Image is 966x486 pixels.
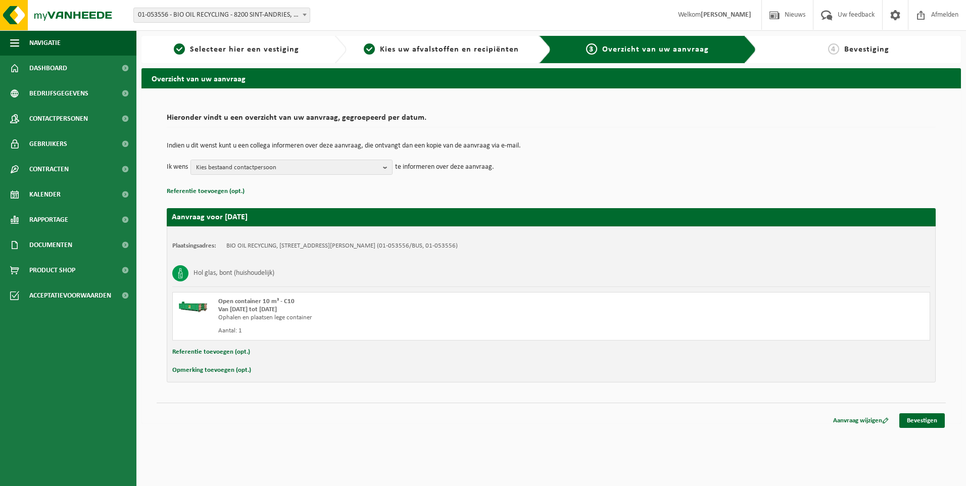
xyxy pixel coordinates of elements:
span: Kies bestaand contactpersoon [196,160,379,175]
span: Documenten [29,232,72,258]
p: Ik wens [167,160,188,175]
span: Acceptatievoorwaarden [29,283,111,308]
strong: Van [DATE] tot [DATE] [218,306,277,313]
p: Indien u dit wenst kunt u een collega informeren over deze aanvraag, die ontvangt dan een kopie v... [167,142,936,150]
span: Bedrijfsgegevens [29,81,88,106]
span: Kies uw afvalstoffen en recipiënten [380,45,519,54]
button: Opmerking toevoegen (opt.) [172,364,251,377]
span: 1 [174,43,185,55]
span: 01-053556 - BIO OIL RECYCLING - 8200 SINT-ANDRIES, DIRK MARTENSSTRAAT 12 [134,8,310,22]
span: 01-053556 - BIO OIL RECYCLING - 8200 SINT-ANDRIES, DIRK MARTENSSTRAAT 12 [133,8,310,23]
span: 3 [586,43,597,55]
a: Aanvraag wijzigen [826,413,896,428]
button: Kies bestaand contactpersoon [190,160,393,175]
span: Dashboard [29,56,67,81]
span: 2 [364,43,375,55]
strong: [PERSON_NAME] [701,11,751,19]
span: Contracten [29,157,69,182]
h3: Hol glas, bont (huishoudelijk) [194,265,274,281]
span: Overzicht van uw aanvraag [602,45,709,54]
h2: Overzicht van uw aanvraag [141,68,961,88]
span: Product Shop [29,258,75,283]
span: Rapportage [29,207,68,232]
img: HK-XC-10-GN-00.png [178,298,208,313]
button: Referentie toevoegen (opt.) [172,346,250,359]
span: Kalender [29,182,61,207]
span: Gebruikers [29,131,67,157]
strong: Plaatsingsadres: [172,242,216,249]
button: Referentie toevoegen (opt.) [167,185,245,198]
span: Bevestiging [844,45,889,54]
span: Navigatie [29,30,61,56]
p: te informeren over deze aanvraag. [395,160,494,175]
span: 4 [828,43,839,55]
span: Open container 10 m³ - C10 [218,298,295,305]
td: BIO OIL RECYCLING, [STREET_ADDRESS][PERSON_NAME] (01-053556/BUS, 01-053556) [226,242,458,250]
div: Ophalen en plaatsen lege container [218,314,592,322]
a: 1Selecteer hier een vestiging [147,43,326,56]
a: 2Kies uw afvalstoffen en recipiënten [352,43,532,56]
strong: Aanvraag voor [DATE] [172,213,248,221]
a: Bevestigen [899,413,945,428]
span: Contactpersonen [29,106,88,131]
span: Selecteer hier een vestiging [190,45,299,54]
div: Aantal: 1 [218,327,592,335]
h2: Hieronder vindt u een overzicht van uw aanvraag, gegroepeerd per datum. [167,114,936,127]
